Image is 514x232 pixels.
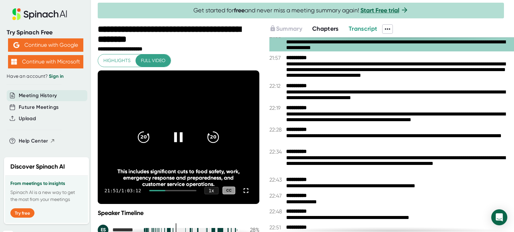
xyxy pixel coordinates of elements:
button: Full video [136,54,171,67]
span: 22:47 [269,193,284,199]
span: Full video [141,56,165,65]
a: Sign in [49,73,64,79]
a: Start Free trial [360,7,399,14]
button: Chapters [312,24,339,33]
div: Open Intercom Messenger [491,209,507,225]
span: 22:48 [269,208,284,215]
span: Get started for and never miss a meeting summary again! [193,7,409,14]
span: 22:34 [269,149,284,155]
div: Have an account? [7,73,84,79]
button: Continue with Microsoft [8,55,83,68]
span: Summary [276,25,302,32]
span: 21:57 [269,55,284,61]
button: Highlights [98,54,136,67]
div: 1 x [204,187,219,194]
button: Upload [19,115,36,123]
span: 22:12 [269,83,284,89]
button: Continue with Google [8,38,83,52]
span: 22:28 [269,127,284,133]
button: Meeting History [19,92,57,99]
img: Aehbyd4JwY73AAAAAElFTkSuQmCC [13,42,19,48]
div: Speaker Timeline [98,209,259,217]
span: Transcript [349,25,377,32]
span: Help Center [19,137,48,145]
div: This includes significant cuts to food safety, work, emergency response and preparedness, and cus... [114,168,243,187]
div: CC [223,187,235,194]
h2: Discover Spinach AI [10,162,65,171]
button: Try free [10,208,34,218]
span: 22:19 [269,105,284,111]
button: Summary [269,24,302,33]
button: Future Meetings [19,103,59,111]
button: Help Center [19,137,55,145]
div: Try Spinach Free [7,29,84,36]
div: 21:51 / 1:03:12 [104,188,141,193]
b: free [234,7,245,14]
h3: From meetings to insights [10,181,83,186]
span: Highlights [103,56,131,65]
span: 22:51 [269,224,284,231]
p: Spinach AI is a new way to get the most from your meetings [10,189,83,203]
span: 22:43 [269,177,284,183]
span: Chapters [312,25,339,32]
button: Transcript [349,24,377,33]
